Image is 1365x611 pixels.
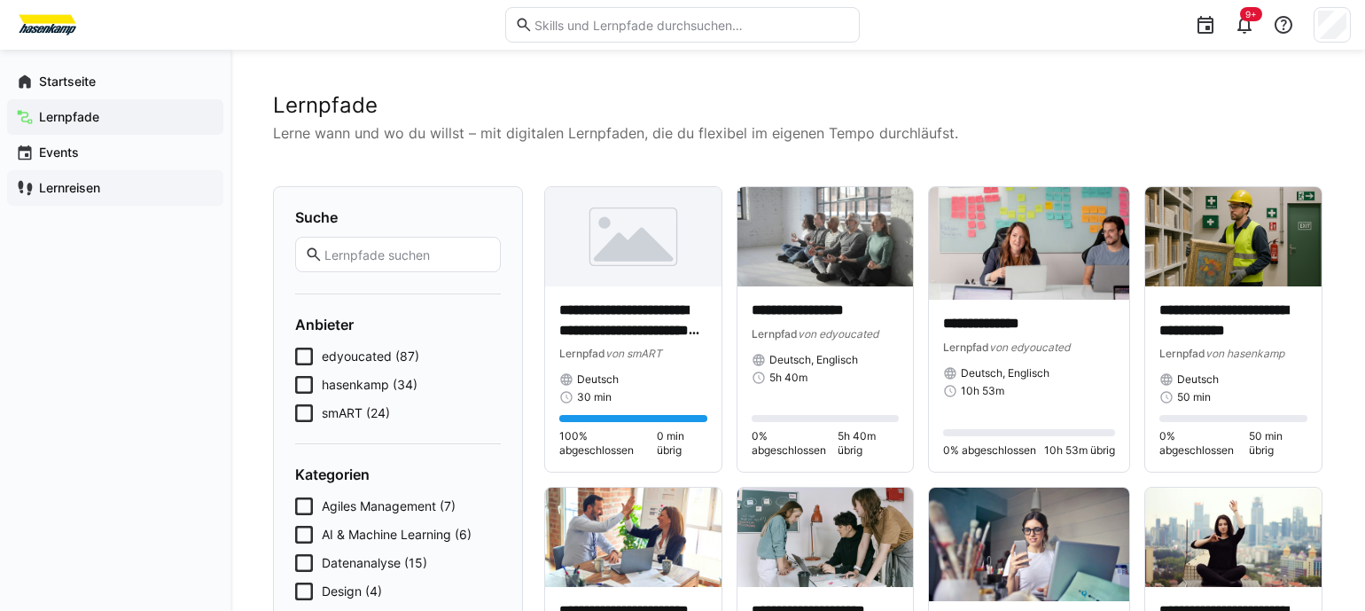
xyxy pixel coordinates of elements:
img: image [929,488,1129,600]
span: Deutsch, Englisch [961,366,1049,380]
span: smART (24) [322,404,390,422]
span: 10h 53m [961,384,1004,398]
span: Deutsch [1177,372,1219,387]
span: 30 min [577,390,612,404]
span: Agiles Management (7) [322,497,456,515]
img: image [929,187,1129,300]
span: von hasenkamp [1205,347,1284,360]
img: image [545,187,721,286]
img: image [737,488,914,587]
h4: Anbieter [295,316,501,333]
span: AI & Machine Learning (6) [322,526,472,544]
span: Deutsch, Englisch [769,353,858,367]
input: Lernpfade suchen [323,247,491,262]
span: 10h 53m übrig [1044,443,1115,458]
span: Deutsch [577,372,619,387]
span: Datenanalyse (15) [322,554,427,572]
span: 0% abgeschlossen [1159,429,1249,458]
span: 0% abgeschlossen [752,429,838,458]
span: Lernpfad [943,341,989,354]
h2: Lernpfade [273,92,1322,119]
span: Lernpfad [752,327,798,341]
img: image [1145,488,1322,587]
span: 5h 40m übrig [838,429,899,458]
span: hasenkamp (34) [322,376,417,394]
span: Lernpfad [559,347,605,360]
img: image [545,488,721,587]
span: von edyoucated [989,341,1070,354]
img: image [737,187,914,286]
h4: Suche [295,208,501,226]
span: von smART [605,347,662,360]
span: 0 min übrig [657,429,707,458]
h4: Kategorien [295,466,501,483]
span: Lernpfad [1159,347,1205,360]
span: 0% abgeschlossen [943,443,1036,458]
span: Design (4) [322,583,382,600]
p: Lerne wann und wo du willst – mit digitalen Lernpfaden, die du flexibel im eigenen Tempo durchläu... [273,122,1322,144]
span: 50 min übrig [1249,429,1307,458]
span: edyoucated (87) [322,348,419,365]
input: Skills und Lernpfade durchsuchen… [533,17,850,33]
span: 5h 40m [769,371,807,385]
span: 50 min [1177,390,1211,404]
span: von edyoucated [798,327,878,341]
img: image [1145,187,1322,286]
span: 9+ [1245,9,1257,20]
span: 100% abgeschlossen [559,429,657,458]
